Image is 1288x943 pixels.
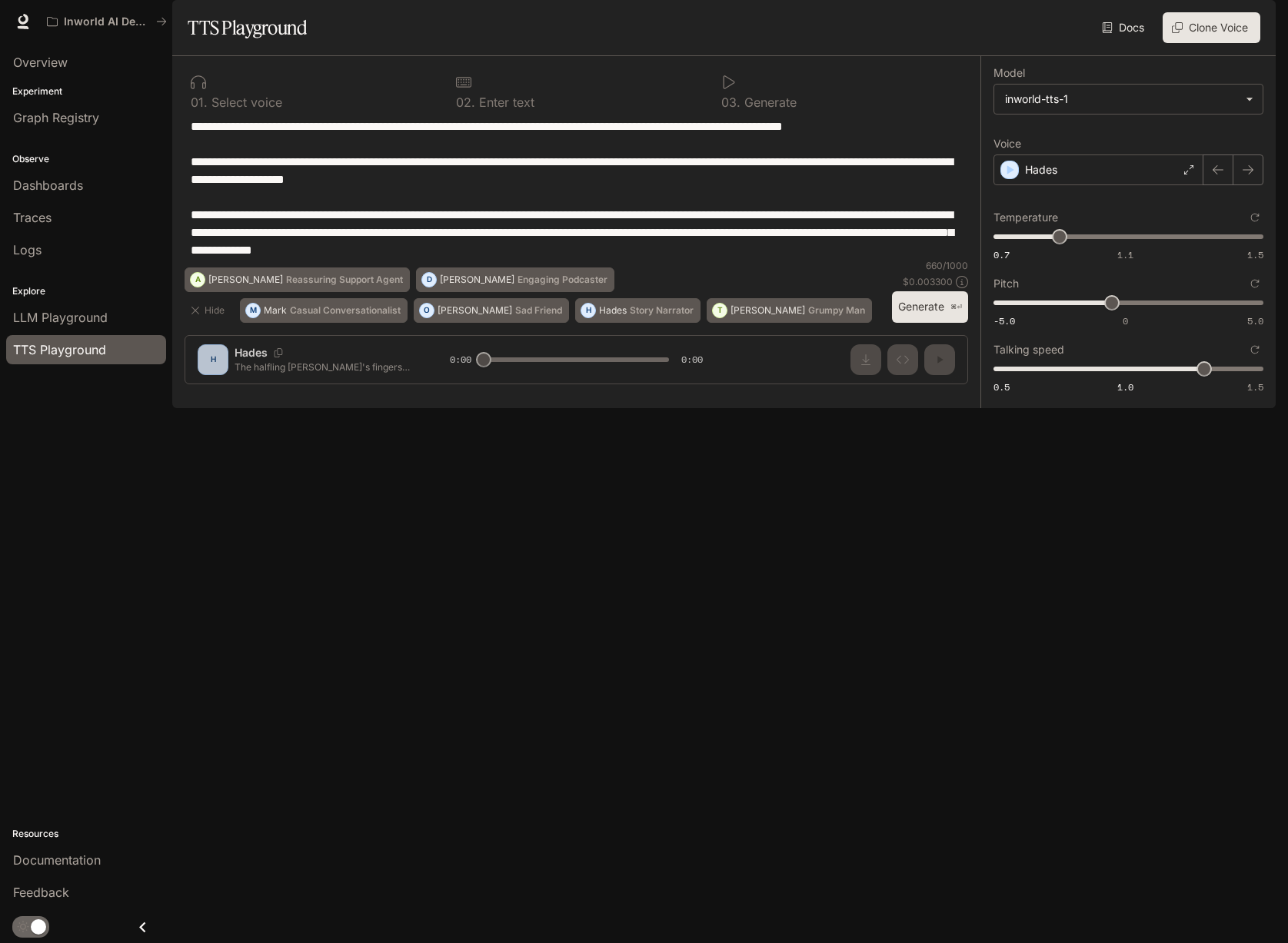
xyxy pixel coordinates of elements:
button: A[PERSON_NAME]Reassuring Support Agent [185,267,410,292]
p: Inworld AI Demos [64,15,150,28]
p: Generate [741,96,797,108]
button: Reset to default [1246,275,1263,292]
p: Hades [599,306,627,315]
div: A [191,267,205,292]
span: 0.7 [993,248,1010,261]
h1: TTS Playground [188,12,307,43]
p: Sad Friend [515,306,562,315]
p: Enter text [475,96,534,108]
p: 0 1 . [191,96,208,108]
p: Mark [264,306,287,315]
p: Talking speed [993,344,1064,355]
span: 5.0 [1247,314,1263,327]
p: Temperature [993,212,1058,223]
button: D[PERSON_NAME]Engaging Podcaster [416,267,614,292]
div: inworld-tts-1 [994,85,1263,114]
div: H [581,298,595,323]
span: 0.5 [993,380,1010,393]
button: Hide [185,298,234,323]
p: 0 3 . [721,96,741,108]
span: 1.5 [1247,380,1263,393]
p: Reassuring Support Agent [286,275,403,284]
span: -5.0 [993,314,1015,327]
p: [PERSON_NAME] [731,306,805,315]
button: Reset to default [1246,209,1263,226]
button: Generate⌘⏎ [892,291,968,323]
p: Engaging Podcaster [518,275,607,284]
div: M [246,298,260,323]
span: 1.5 [1247,248,1263,261]
div: O [420,298,434,323]
p: [PERSON_NAME] [440,275,514,284]
button: All workspaces [40,6,174,37]
span: 1.1 [1117,248,1133,261]
p: [PERSON_NAME] [438,306,512,315]
button: Clone Voice [1163,12,1260,43]
a: Docs [1099,12,1150,43]
span: 1.0 [1117,380,1133,393]
div: inworld-tts-1 [1005,91,1238,107]
span: 0 [1123,314,1128,327]
button: O[PERSON_NAME]Sad Friend [414,298,569,323]
p: Story Narrator [630,306,694,315]
p: Hades [1025,162,1057,178]
button: HHadesStory Narrator [575,298,701,323]
button: T[PERSON_NAME]Grumpy Man [707,298,872,323]
p: ⌘⏎ [950,303,962,312]
button: Reset to default [1246,341,1263,358]
div: D [422,267,436,292]
p: Model [993,68,1025,78]
p: 0 2 . [456,96,475,108]
p: Grumpy Man [808,306,865,315]
div: T [713,298,727,323]
p: Voice [993,138,1021,149]
p: Select voice [208,96,282,108]
p: Casual Conversationalist [290,306,401,315]
button: MMarkCasual Conversationalist [240,298,408,323]
p: [PERSON_NAME] [208,275,283,284]
p: Pitch [993,278,1019,289]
